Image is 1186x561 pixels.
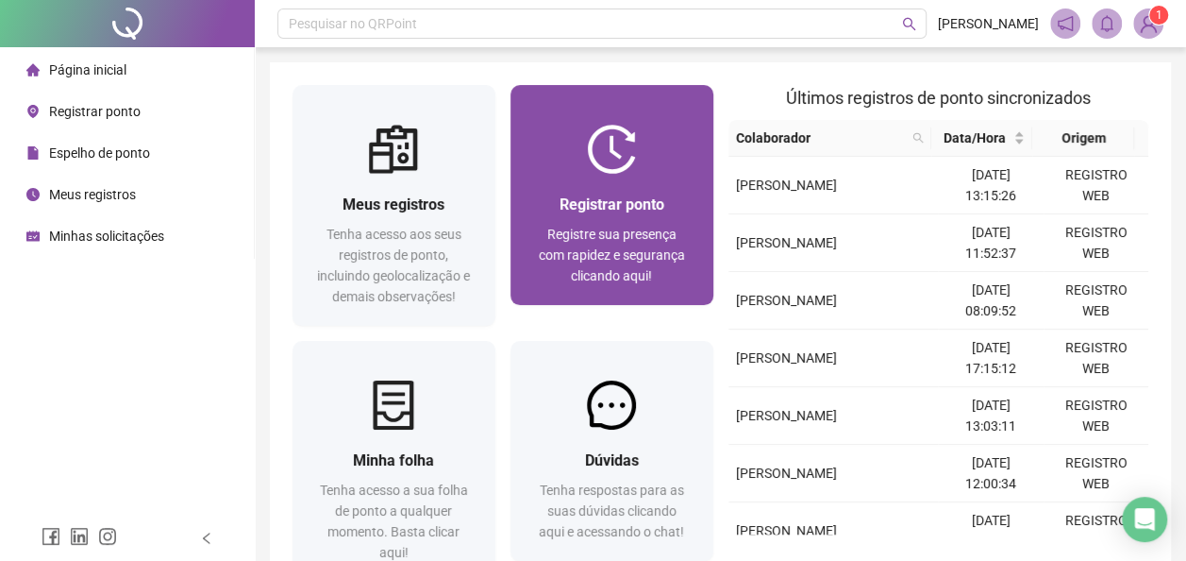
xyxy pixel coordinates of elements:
span: [PERSON_NAME] [736,178,837,193]
td: REGISTRO WEB [1044,502,1148,560]
span: Últimos registros de ponto sincronizados [786,88,1091,108]
span: schedule [26,229,40,243]
td: REGISTRO WEB [1044,387,1148,445]
span: Dúvidas [585,451,639,469]
td: [DATE] 13:03:11 [938,387,1043,445]
td: REGISTRO WEB [1044,445,1148,502]
span: [PERSON_NAME] [736,523,837,538]
span: Colaborador [736,127,905,148]
span: Página inicial [49,62,126,77]
span: instagram [98,527,117,546]
span: bell [1098,15,1115,32]
a: DúvidasTenha respostas para as suas dúvidas clicando aqui e acessando o chat! [510,341,713,561]
img: 93207 [1134,9,1162,38]
span: search [902,17,916,31]
sup: Atualize o seu contato no menu Meus Dados [1149,6,1168,25]
span: [PERSON_NAME] [736,408,837,423]
span: Tenha acesso aos seus registros de ponto, incluindo geolocalização e demais observações! [317,227,470,304]
td: REGISTRO WEB [1044,214,1148,272]
span: left [200,532,213,545]
span: search [909,124,927,152]
span: Data/Hora [939,127,1011,148]
td: [DATE] 08:07:46 [938,502,1043,560]
th: Origem [1032,120,1134,157]
td: [DATE] 12:00:34 [938,445,1043,502]
td: [DATE] 11:52:37 [938,214,1043,272]
th: Data/Hora [931,120,1033,157]
span: [PERSON_NAME] [938,13,1039,34]
td: [DATE] 13:15:26 [938,157,1043,214]
td: [DATE] 08:09:52 [938,272,1043,330]
span: Tenha respostas para as suas dúvidas clicando aqui e acessando o chat! [539,483,684,539]
span: environment [26,105,40,118]
span: Registrar ponto [560,195,664,213]
td: REGISTRO WEB [1044,157,1148,214]
td: REGISTRO WEB [1044,330,1148,387]
span: facebook [42,527,60,546]
span: Registre sua presença com rapidez e segurança clicando aqui! [539,227,685,283]
span: Meus registros [49,187,136,202]
span: [PERSON_NAME] [736,466,837,481]
span: Meus registros [342,195,444,213]
a: Registrar pontoRegistre sua presença com rapidez e segurança clicando aqui! [510,85,713,305]
span: [PERSON_NAME] [736,235,837,250]
span: clock-circle [26,188,40,201]
span: 1 [1156,8,1162,22]
span: home [26,63,40,76]
span: Espelho de ponto [49,145,150,161]
span: search [912,132,924,144]
span: [PERSON_NAME] [736,293,837,308]
span: linkedin [70,527,89,546]
span: Tenha acesso a sua folha de ponto a qualquer momento. Basta clicar aqui! [320,483,468,560]
span: Minha folha [353,451,434,469]
span: Minhas solicitações [49,229,164,244]
span: Registrar ponto [49,104,141,119]
td: REGISTRO WEB [1044,272,1148,330]
a: Meus registrosTenha acesso aos seus registros de ponto, incluindo geolocalização e demais observa... [292,85,495,326]
span: file [26,146,40,160]
div: Open Intercom Messenger [1122,497,1167,542]
span: notification [1057,15,1074,32]
span: [PERSON_NAME] [736,350,837,365]
td: [DATE] 17:15:12 [938,330,1043,387]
